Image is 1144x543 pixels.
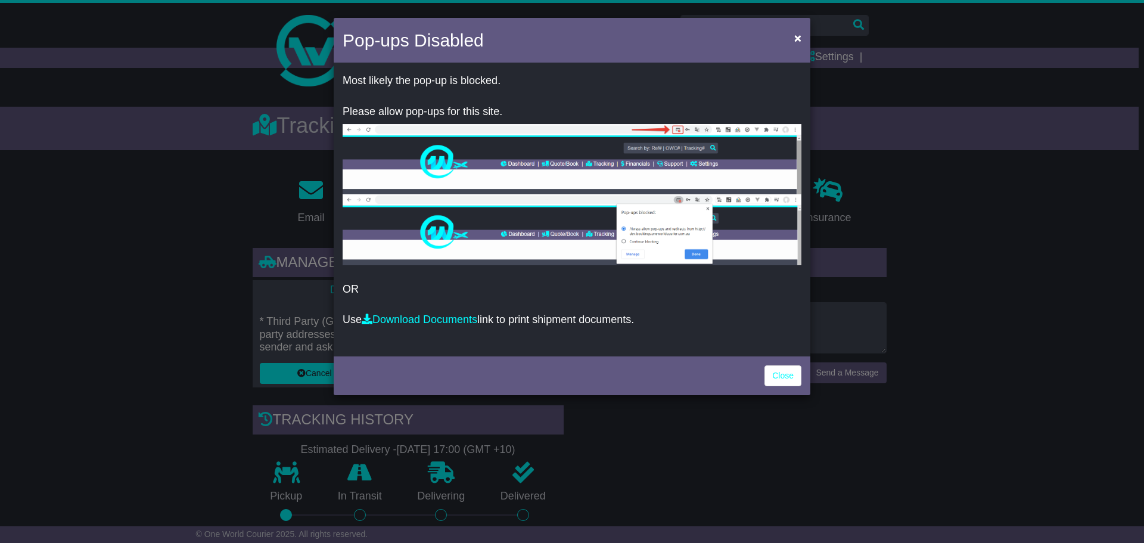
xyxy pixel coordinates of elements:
p: Use link to print shipment documents. [343,314,801,327]
a: Close [764,365,801,386]
button: Close [788,26,807,50]
p: Most likely the pop-up is blocked. [343,75,801,88]
p: Please allow pop-ups for this site. [343,106,801,119]
span: × [794,31,801,45]
h4: Pop-ups Disabled [343,27,484,54]
img: allow-popup-1.png [343,124,801,194]
img: allow-popup-2.png [343,194,801,265]
div: OR [334,66,810,353]
a: Download Documents [362,314,477,325]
